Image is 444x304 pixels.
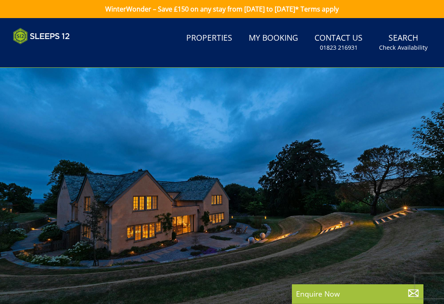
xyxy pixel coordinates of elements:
[376,29,431,56] a: SearchCheck Availability
[379,44,428,52] small: Check Availability
[311,29,366,56] a: Contact Us01823 216931
[13,28,70,44] img: Sleeps 12
[296,288,419,299] p: Enquire Now
[245,29,301,48] a: My Booking
[320,44,358,52] small: 01823 216931
[183,29,236,48] a: Properties
[9,49,95,56] iframe: Customer reviews powered by Trustpilot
